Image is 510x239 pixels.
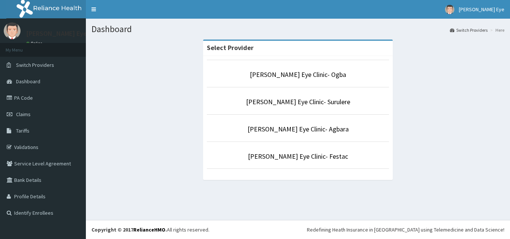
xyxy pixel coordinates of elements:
div: Redefining Heath Insurance in [GEOGRAPHIC_DATA] using Telemedicine and Data Science! [307,226,504,233]
img: User Image [445,5,454,14]
a: RelianceHMO [133,226,165,233]
span: Dashboard [16,78,40,85]
span: [PERSON_NAME] Eye [459,6,504,13]
a: [PERSON_NAME] Eye Clinic- Ogba [250,70,346,79]
img: User Image [4,22,21,39]
a: [PERSON_NAME] Eye Clinic- Agbara [248,125,349,133]
a: [PERSON_NAME] Eye Clinic- Surulere [246,97,350,106]
p: [PERSON_NAME] Eye [26,30,87,37]
li: Here [488,27,504,33]
strong: Copyright © 2017 . [91,226,167,233]
footer: All rights reserved. [86,220,510,239]
span: Switch Providers [16,62,54,68]
strong: Select Provider [207,43,254,52]
span: Claims [16,111,31,118]
a: Switch Providers [450,27,488,33]
a: [PERSON_NAME] Eye Clinic- Festac [248,152,348,161]
h1: Dashboard [91,24,504,34]
a: Online [26,41,44,46]
span: Tariffs [16,127,29,134]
